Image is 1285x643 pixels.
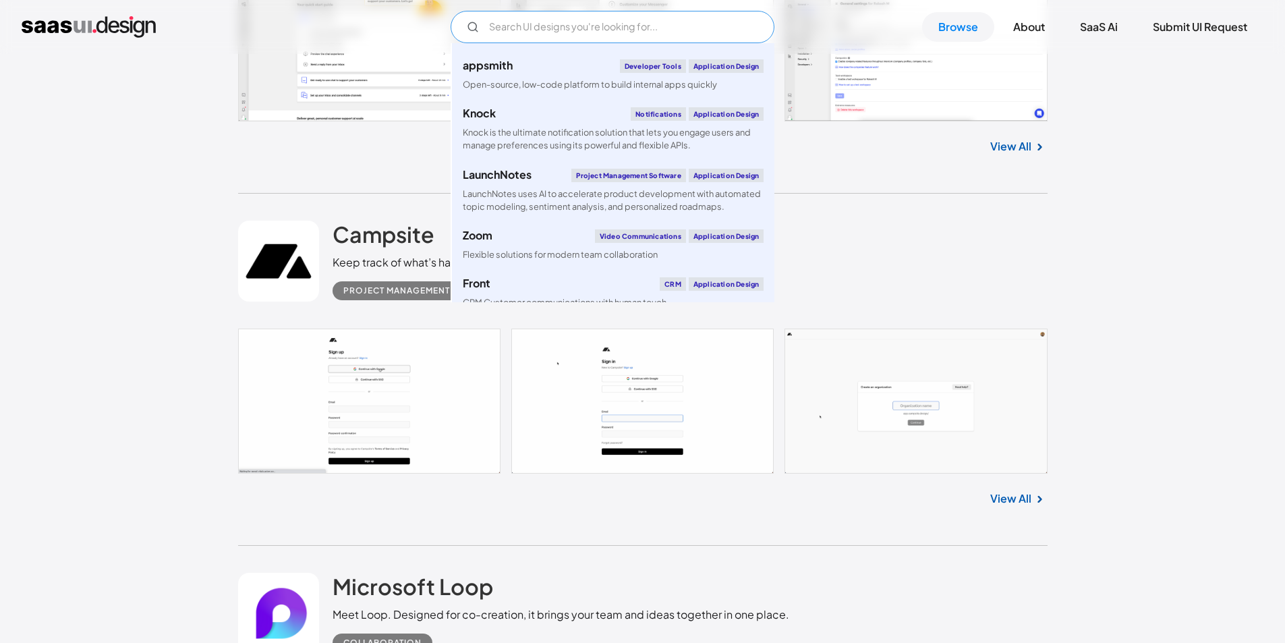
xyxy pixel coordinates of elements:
[463,78,717,91] div: Open-source, low-code platform to build internal apps quickly
[333,221,434,254] a: Campsite
[571,169,685,182] div: Project Management Software
[333,607,789,623] div: Meet Loop. Designed for co-creation, it brings your team and ideas together in one place.
[343,283,503,299] div: Project Management Software
[1137,12,1263,42] a: Submit UI Request
[22,16,156,38] a: home
[689,277,764,291] div: Application Design
[463,230,492,241] div: Zoom
[333,221,434,248] h2: Campsite
[689,59,764,73] div: Application Design
[463,126,764,152] div: Knock is the ultimate notification solution that lets you engage users and manage preferences usi...
[463,296,666,309] div: CRM Customer communications with human touch
[689,107,764,121] div: Application Design
[922,12,994,42] a: Browse
[333,573,493,607] a: Microsoft Loop
[333,573,493,600] h2: Microsoft Loop
[1064,12,1134,42] a: SaaS Ai
[333,254,612,271] div: Keep track of what’s happening across different teams
[689,169,764,182] div: Application Design
[595,229,686,243] div: Video Communications
[452,161,774,221] a: LaunchNotesProject Management SoftwareApplication DesignLaunchNotes uses AI to accelerate product...
[990,138,1031,155] a: View All
[689,229,764,243] div: Application Design
[997,12,1061,42] a: About
[463,108,496,119] div: Knock
[463,188,764,213] div: LaunchNotes uses AI to accelerate product development with automated topic modeling, sentiment an...
[452,221,774,269] a: ZoomVideo CommunicationsApplication DesignFlexible solutions for modern team collaboration
[463,248,658,261] div: Flexible solutions for modern team collaboration
[620,59,686,73] div: Developer tools
[660,277,686,291] div: CRM
[631,107,686,121] div: Notifications
[451,11,774,43] input: Search UI designs you're looking for...
[990,491,1031,507] a: View All
[451,11,774,43] form: Email Form
[452,269,774,317] a: FrontCRMApplication DesignCRM Customer communications with human touch
[452,99,774,160] a: KnockNotificationsApplication DesignKnock is the ultimate notification solution that lets you eng...
[463,60,513,71] div: appsmith
[463,169,532,180] div: LaunchNotes
[463,278,490,289] div: Front
[452,51,774,99] a: appsmithDeveloper toolsApplication DesignOpen-source, low-code platform to build internal apps qu...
